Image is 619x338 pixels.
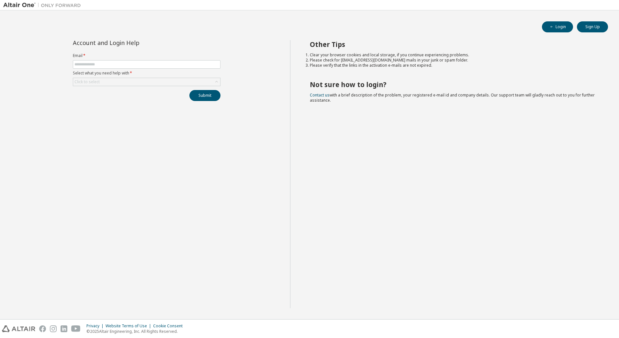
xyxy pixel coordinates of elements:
[577,21,608,32] button: Sign Up
[310,80,597,89] h2: Not sure how to login?
[74,79,100,84] div: Click to select
[189,90,220,101] button: Submit
[3,2,84,8] img: Altair One
[310,92,330,98] a: Contact us
[39,325,46,332] img: facebook.svg
[310,63,597,68] li: Please verify that the links in the activation e-mails are not expired.
[71,325,81,332] img: youtube.svg
[86,329,186,334] p: © 2025 Altair Engineering, Inc. All Rights Reserved.
[73,71,220,76] label: Select what you need help with
[73,78,220,86] div: Click to select
[310,52,597,58] li: Clear your browser cookies and local storage, if you continue experiencing problems.
[310,92,595,103] span: with a brief description of the problem, your registered e-mail id and company details. Our suppo...
[106,323,153,329] div: Website Terms of Use
[73,53,220,58] label: Email
[2,325,35,332] img: altair_logo.svg
[61,325,67,332] img: linkedin.svg
[86,323,106,329] div: Privacy
[542,21,573,32] button: Login
[310,40,597,49] h2: Other Tips
[73,40,191,45] div: Account and Login Help
[50,325,57,332] img: instagram.svg
[310,58,597,63] li: Please check for [EMAIL_ADDRESS][DOMAIN_NAME] mails in your junk or spam folder.
[153,323,186,329] div: Cookie Consent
